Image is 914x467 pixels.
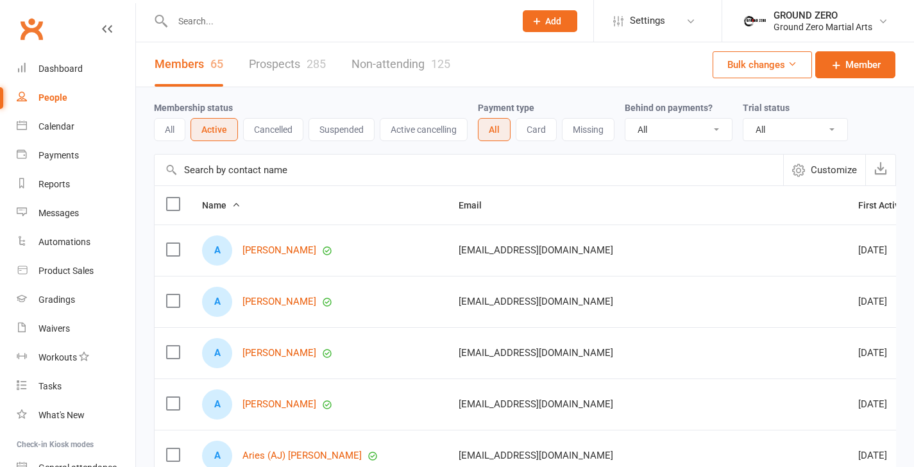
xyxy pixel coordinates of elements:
div: Ground Zero Martial Arts [774,21,872,33]
span: [EMAIL_ADDRESS][DOMAIN_NAME] [459,238,613,262]
a: Reports [17,170,135,199]
button: Active cancelling [380,118,468,141]
div: Workouts [38,352,77,362]
div: Dashboard [38,64,83,74]
div: People [38,92,67,103]
button: Active [190,118,238,141]
div: GROUND ZERO [774,10,872,21]
button: Suspended [309,118,375,141]
a: Member [815,51,895,78]
div: A [202,287,232,317]
button: Missing [562,118,614,141]
a: Messages [17,199,135,228]
label: Trial status [743,103,790,113]
button: Email [459,198,496,213]
button: Customize [783,155,865,185]
span: Member [845,57,881,72]
div: Messages [38,208,79,218]
a: Calendar [17,112,135,141]
a: Members65 [155,42,223,87]
div: Gradings [38,294,75,305]
a: Clubworx [15,13,47,45]
span: Settings [630,6,665,35]
div: Automations [38,237,90,247]
label: Behind on payments? [625,103,713,113]
button: All [154,118,185,141]
div: 285 [307,57,326,71]
a: Tasks [17,372,135,401]
label: Membership status [154,103,233,113]
a: Prospects285 [249,42,326,87]
button: All [478,118,511,141]
div: Payments [38,150,79,160]
a: [PERSON_NAME] [242,245,316,256]
a: [PERSON_NAME] [242,296,316,307]
div: 65 [210,57,223,71]
input: Search by contact name [155,155,783,185]
a: Gradings [17,285,135,314]
input: Search... [169,12,506,30]
a: [PERSON_NAME] [242,348,316,359]
a: What's New [17,401,135,430]
a: People [17,83,135,112]
div: A [202,235,232,266]
div: A [202,338,232,368]
span: Name [202,200,241,210]
a: Waivers [17,314,135,343]
div: Product Sales [38,266,94,276]
a: Dashboard [17,55,135,83]
span: [EMAIL_ADDRESS][DOMAIN_NAME] [459,341,613,365]
button: Bulk changes [713,51,812,78]
label: Payment type [478,103,534,113]
div: 125 [431,57,450,71]
a: [PERSON_NAME] [242,399,316,410]
span: [EMAIL_ADDRESS][DOMAIN_NAME] [459,289,613,314]
a: Non-attending125 [351,42,450,87]
a: Workouts [17,343,135,372]
a: Aries (AJ) [PERSON_NAME] [242,450,362,461]
a: Automations [17,228,135,257]
span: [EMAIL_ADDRESS][DOMAIN_NAME] [459,392,613,416]
button: Add [523,10,577,32]
div: Reports [38,179,70,189]
span: Customize [811,162,857,178]
button: Name [202,198,241,213]
button: Card [516,118,557,141]
div: What's New [38,410,85,420]
span: Add [545,16,561,26]
span: Email [459,200,496,210]
div: Tasks [38,381,62,391]
div: Calendar [38,121,74,132]
div: A [202,389,232,420]
div: Waivers [38,323,70,334]
a: Payments [17,141,135,170]
a: Product Sales [17,257,135,285]
img: thumb_image1749514215.png [741,8,767,34]
button: Cancelled [243,118,303,141]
